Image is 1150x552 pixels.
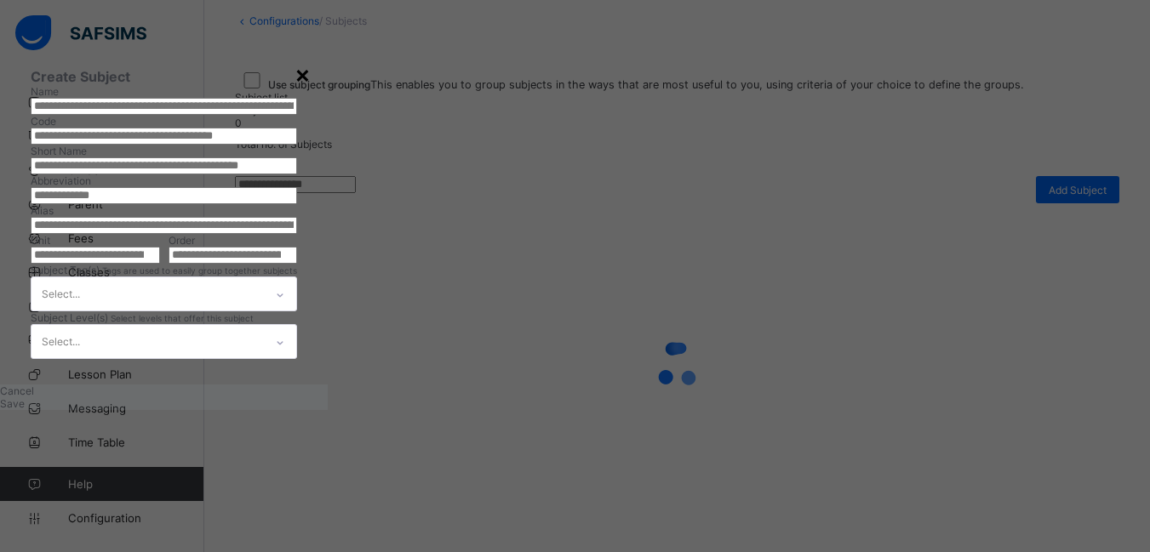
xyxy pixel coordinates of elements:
span: Time Table [68,435,204,449]
span: Help [68,477,203,491]
span: Dashboard [68,95,204,109]
span: Subject list [235,104,288,117]
span: / Subjects [319,14,367,27]
span: Subject list [235,91,288,104]
span: CBT [68,333,204,347]
span: 0 [235,117,242,129]
span: Add Subject [1049,184,1107,196]
span: Parent [68,197,204,211]
span: Use subject grouping [268,78,370,91]
span: Configuration [68,511,203,525]
span: Broadsheet [68,299,204,313]
span: Messaging [68,401,204,415]
span: Lesson Plan [68,367,204,381]
a: Configurations [249,14,319,27]
span: Staff [68,129,204,143]
span: Total no. of Subjects [235,138,332,151]
span: Classes [68,265,204,279]
span: This enables you to group subjects in the ways that are most useful to you, using criteria of you... [370,78,1024,91]
span: Fees [68,231,204,245]
img: safsims [15,15,146,51]
span: Student [68,163,204,177]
